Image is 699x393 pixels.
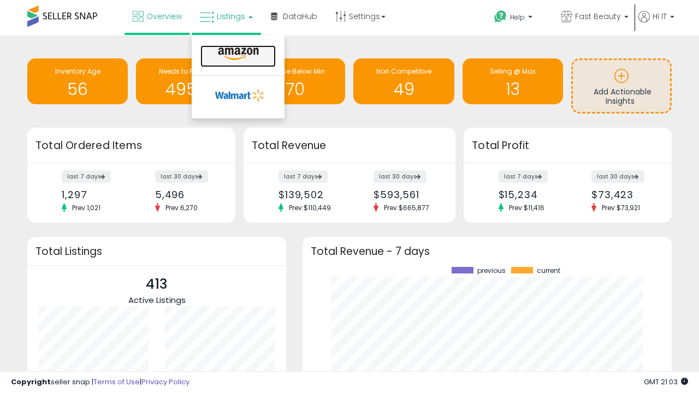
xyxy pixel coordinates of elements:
div: $73,423 [591,189,653,200]
span: Hi IT [653,11,667,22]
div: $15,234 [499,189,560,200]
span: BB Price Below Min [265,67,325,76]
span: current [537,267,560,275]
a: Inventory Age 56 [27,58,128,104]
label: last 30 days [374,170,426,183]
span: Add Actionable Insights [594,86,651,107]
label: last 30 days [155,170,208,183]
span: Overview [146,11,182,22]
a: Selling @ Max 13 [463,58,563,104]
span: Prev: 6,270 [160,203,203,212]
h1: 70 [250,80,340,98]
span: Needs to Reprice [159,67,214,76]
a: Privacy Policy [141,377,189,387]
h3: Total Profit [472,138,664,153]
h1: 56 [33,80,122,98]
span: Active Listings [128,294,186,306]
label: last 7 days [499,170,548,183]
h3: Total Revenue [252,138,447,153]
h3: Total Listings [35,247,278,255]
p: 413 [128,274,186,295]
span: previous [477,267,506,275]
div: $139,502 [279,189,341,200]
span: Prev: $665,877 [378,203,435,212]
span: Help [510,13,525,22]
div: seller snap | | [11,377,189,388]
span: Fast Beauty [575,11,621,22]
label: last 7 days [62,170,111,183]
span: Prev: $11,416 [503,203,550,212]
a: Needs to Reprice 4956 [136,58,236,104]
div: $593,561 [374,189,436,200]
label: last 7 days [279,170,328,183]
h1: 13 [468,80,558,98]
span: DataHub [283,11,317,22]
label: last 30 days [591,170,644,183]
span: Prev: $110,449 [283,203,336,212]
h1: 49 [359,80,448,98]
span: Prev: 1,021 [67,203,106,212]
a: BB Price Below Min 70 [245,58,345,104]
a: Add Actionable Insights [573,60,670,112]
span: 2025-09-7 21:03 GMT [644,377,688,387]
a: Non Competitive 49 [353,58,454,104]
a: Terms of Use [93,377,140,387]
span: Selling @ Max [490,67,536,76]
span: Non Competitive [376,67,431,76]
a: Help [485,2,551,35]
span: Prev: $73,921 [596,203,645,212]
h3: Total Revenue - 7 days [311,247,664,255]
h1: 4956 [141,80,231,98]
i: Get Help [494,10,507,23]
span: Inventory Age [55,67,100,76]
span: Listings [217,11,245,22]
a: Hi IT [638,11,674,35]
h3: Total Ordered Items [35,138,227,153]
div: 1,297 [62,189,123,200]
strong: Copyright [11,377,51,387]
div: 5,496 [155,189,216,200]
